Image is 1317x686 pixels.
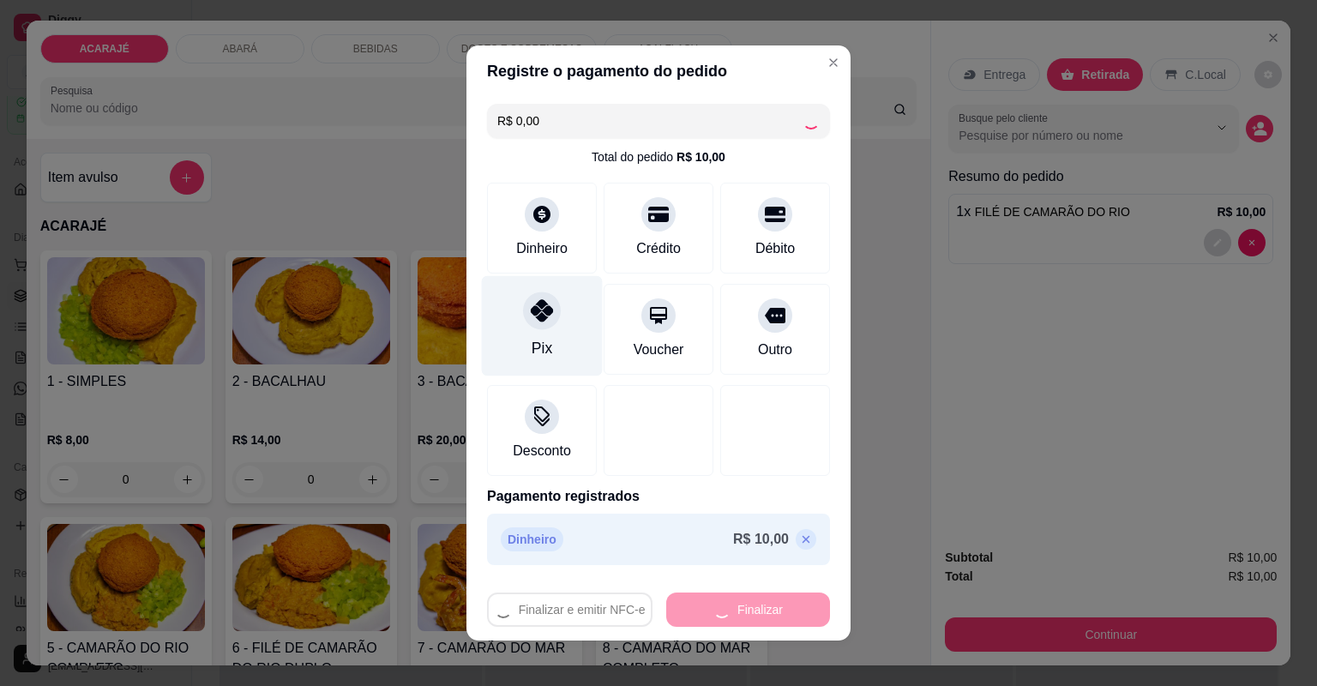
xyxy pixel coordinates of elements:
button: Close [820,49,847,76]
div: Outro [758,340,792,360]
p: Pagamento registrados [487,486,830,507]
p: Dinheiro [501,527,563,551]
div: Pix [532,337,552,359]
p: R$ 10,00 [733,529,789,550]
header: Registre o pagamento do pedido [466,45,851,97]
div: R$ 10,00 [677,148,725,165]
div: Voucher [634,340,684,360]
input: Ex.: hambúrguer de cordeiro [497,104,803,138]
div: Dinheiro [516,238,568,259]
div: Desconto [513,441,571,461]
div: Débito [755,238,795,259]
div: Crédito [636,238,681,259]
div: Total do pedido [592,148,725,165]
div: Loading [803,112,820,129]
